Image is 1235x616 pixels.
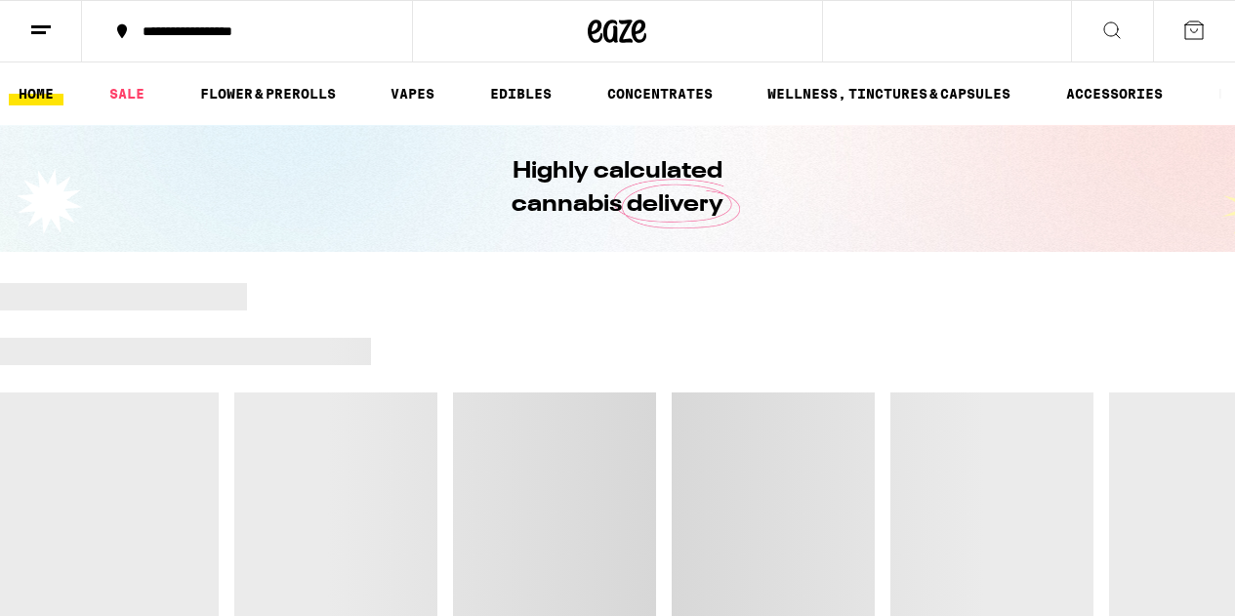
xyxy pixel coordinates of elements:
[1056,82,1173,105] a: ACCESSORIES
[100,82,154,105] a: SALE
[457,155,779,222] h1: Highly calculated cannabis delivery
[758,82,1020,105] a: WELLNESS, TINCTURES & CAPSULES
[381,82,444,105] a: VAPES
[190,82,346,105] a: FLOWER & PREROLLS
[9,82,63,105] a: HOME
[597,82,722,105] a: CONCENTRATES
[480,82,561,105] a: EDIBLES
